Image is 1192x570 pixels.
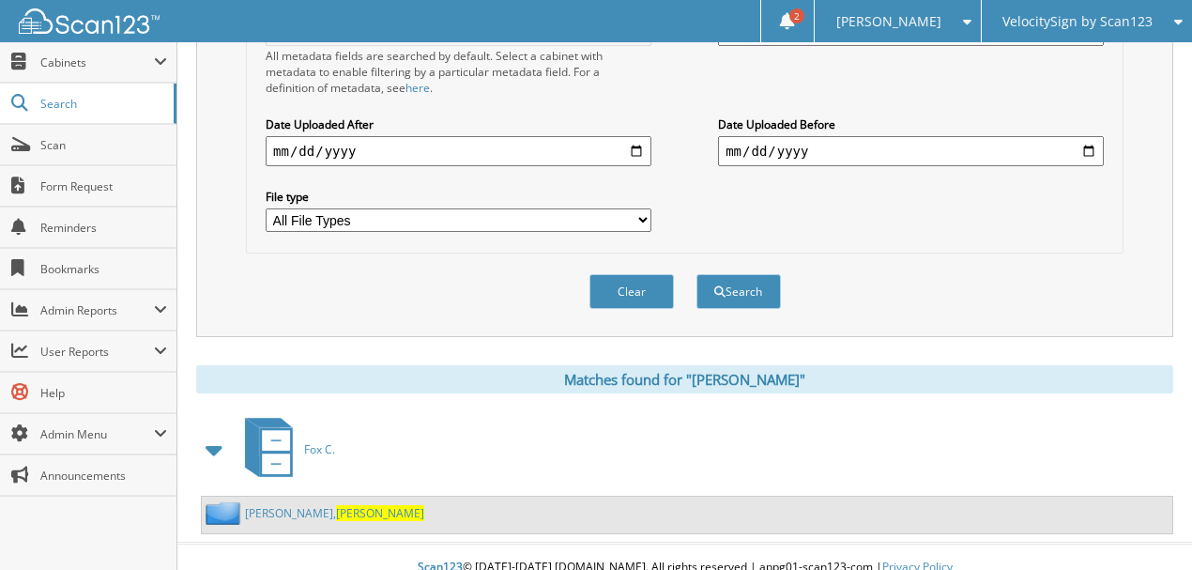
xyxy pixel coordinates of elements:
[19,8,160,34] img: scan123-logo-white.svg
[696,274,781,309] button: Search
[245,505,424,521] a: [PERSON_NAME],[PERSON_NAME]
[40,178,167,194] span: Form Request
[405,80,430,96] a: here
[40,344,154,360] span: User Reports
[266,189,651,205] label: File type
[234,412,335,486] a: Fox C.
[1002,16,1153,27] span: VelocitySign by Scan123
[40,385,167,401] span: Help
[196,365,1173,393] div: Matches found for "[PERSON_NAME]"
[40,220,167,236] span: Reminders
[40,96,164,112] span: Search
[266,48,651,96] div: All metadata fields are searched by default. Select a cabinet with metadata to enable filtering b...
[40,54,154,70] span: Cabinets
[1098,480,1192,570] iframe: Chat Widget
[40,261,167,277] span: Bookmarks
[206,501,245,525] img: folder2.png
[40,137,167,153] span: Scan
[304,441,335,457] span: Fox C.
[836,16,941,27] span: [PERSON_NAME]
[336,505,424,521] span: [PERSON_NAME]
[40,302,154,318] span: Admin Reports
[266,116,651,132] label: Date Uploaded After
[40,426,154,442] span: Admin Menu
[718,136,1104,166] input: end
[589,274,674,309] button: Clear
[789,8,804,23] span: 2
[40,468,167,484] span: Announcements
[718,116,1104,132] label: Date Uploaded Before
[266,136,651,166] input: start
